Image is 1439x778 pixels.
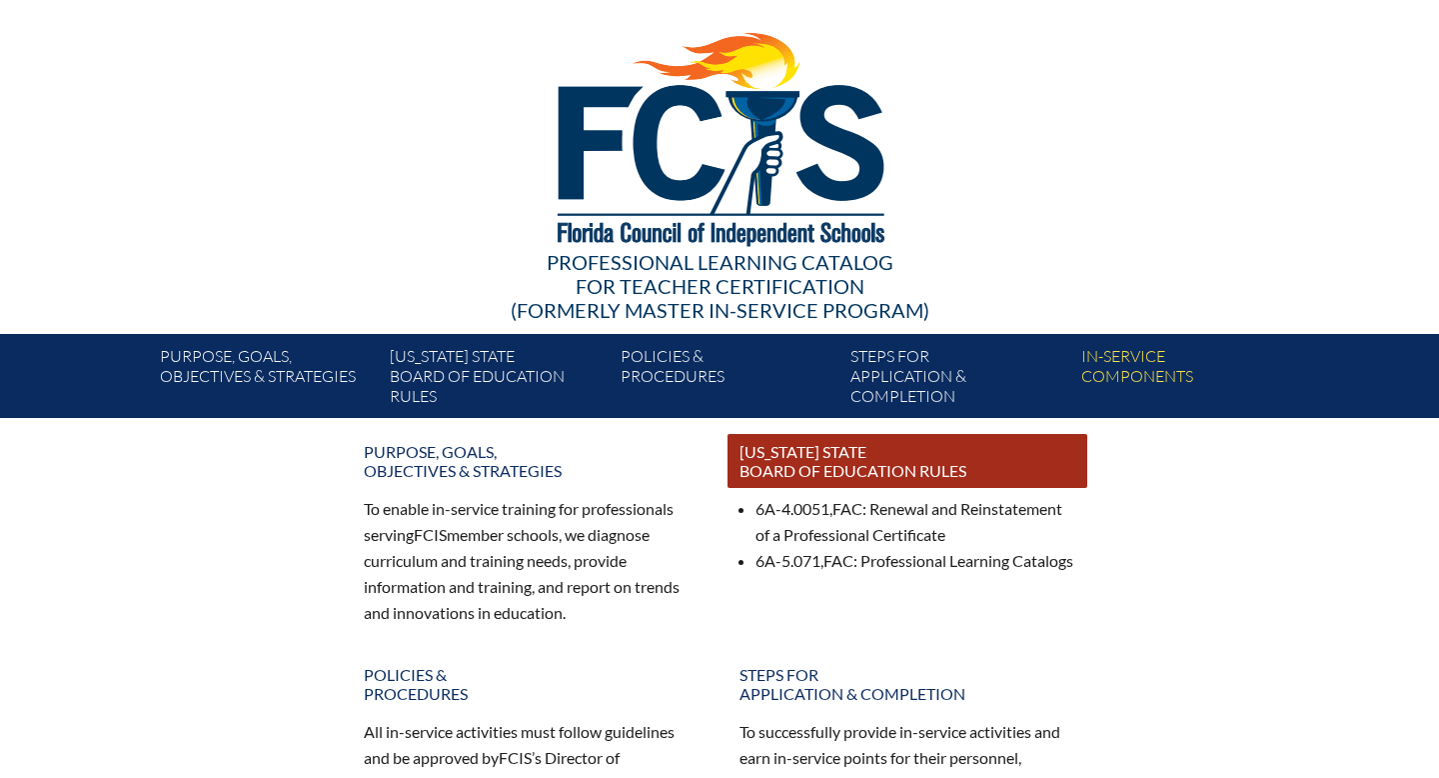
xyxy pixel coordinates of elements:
span: for Teacher Certification [576,274,864,298]
a: In-servicecomponents [1073,342,1303,418]
a: Purpose, goals,objectives & strategies [152,342,382,418]
span: FAC [823,551,853,570]
div: Professional Learning Catalog (formerly Master In-service Program) [144,250,1295,322]
span: FAC [832,499,862,518]
a: [US_STATE] StateBoard of Education rules [727,434,1087,488]
a: Policies &Procedures [613,342,842,418]
a: Policies &Procedures [352,657,712,711]
p: To enable in-service training for professionals serving member schools, we diagnose curriculum an... [364,496,700,625]
a: Purpose, goals,objectives & strategies [352,434,712,488]
li: 6A-4.0051, : Renewal and Reinstatement of a Professional Certificate [755,496,1075,548]
a: [US_STATE] StateBoard of Education rules [382,342,612,418]
a: Steps forapplication & completion [727,657,1087,711]
span: FCIS [414,525,447,544]
a: Steps forapplication & completion [842,342,1072,418]
li: 6A-5.071, : Professional Learning Catalogs [755,548,1075,574]
span: FCIS [499,748,532,767]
